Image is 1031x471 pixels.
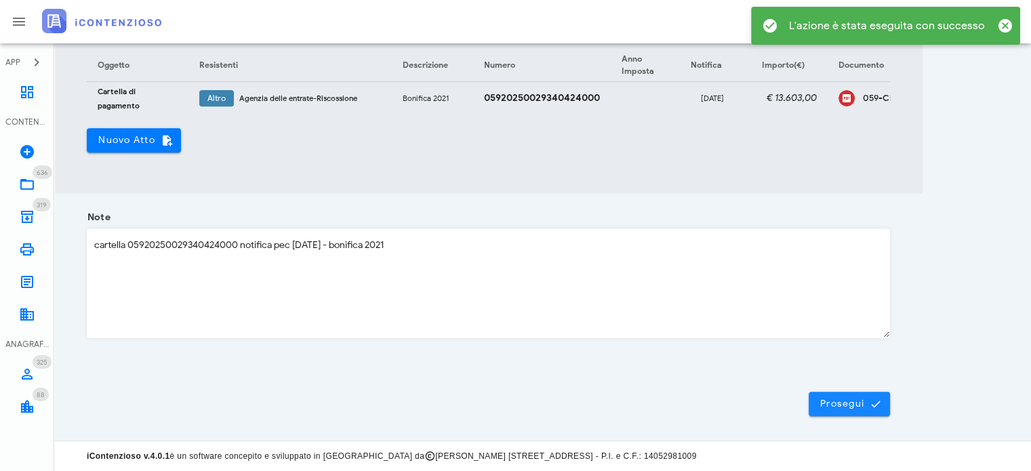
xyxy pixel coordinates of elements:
[789,18,985,34] div: L'azione è stata eseguita con successo
[37,390,45,399] span: 88
[33,165,52,179] span: Distintivo
[484,60,515,70] span: Numero
[679,49,746,82] th: Notifica: Non ordinato. Attiva per ordinare in ordine crescente.
[996,16,1015,35] button: Chiudi
[37,168,48,177] span: 636
[820,398,879,410] span: Prosegui
[962,5,994,38] button: Distintivo
[98,134,170,146] span: Nuovo Atto
[42,9,161,33] img: logo-text-2x.png
[33,198,51,211] span: Distintivo
[33,355,52,369] span: Distintivo
[701,94,724,103] small: [DATE]
[87,451,169,461] strong: iContenzioso v.4.0.1
[484,92,600,104] strong: 05920250029340424000
[767,92,817,104] em: € 13.603,00
[929,5,962,38] button: MB
[83,211,110,224] label: Note
[403,60,448,70] span: Descrizione
[392,49,473,82] th: Descrizione: Non ordinato. Attiva per ordinare in ordine crescente.
[239,93,381,104] div: Agenzia delle entrate-Riscossione
[611,49,679,82] th: Anno Imposta: Non ordinato. Attiva per ordinare in ordine crescente.
[37,358,47,367] span: 325
[98,60,129,70] span: Oggetto
[5,116,49,128] div: CONTENZIOSO
[87,49,188,82] th: Oggetto: Non ordinato. Attiva per ordinare in ordine crescente.
[403,94,449,103] small: Bonifica 2021
[762,60,805,70] span: Importo(€)
[838,60,884,70] span: Documento
[199,60,238,70] span: Resistenti
[33,388,49,401] span: Distintivo
[746,49,828,82] th: Importo(€): Non ordinato. Attiva per ordinare in ordine crescente.
[863,93,933,104] div: 059-CRT-00005205-05920250029340424000-signed
[838,90,855,106] div: Clicca per aprire un'anteprima del file o scaricarlo
[98,87,140,110] small: Cartella di pagamento
[188,49,392,82] th: Resistenti
[87,128,181,152] button: Nuovo Atto
[691,60,722,70] span: Notifica
[473,49,611,82] th: Numero: Non ordinato. Attiva per ordinare in ordine crescente.
[828,49,944,82] th: Documento
[809,392,890,416] button: Prosegui
[622,54,654,76] span: Anno Imposta
[37,201,47,209] span: 319
[863,93,933,104] div: Clicca per aprire un'anteprima del file o scaricarlo
[5,338,49,350] div: ANAGRAFICA
[207,90,226,106] span: Altro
